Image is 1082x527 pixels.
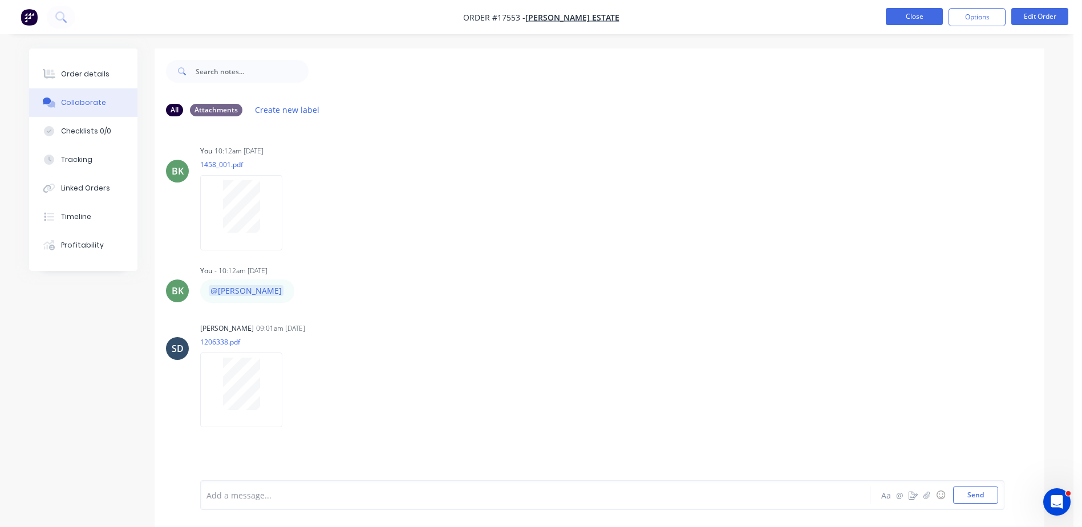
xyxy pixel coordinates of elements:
[200,337,294,347] p: 1206338.pdf
[200,146,212,156] div: You
[953,487,998,504] button: Send
[172,284,184,298] div: BK
[29,88,137,117] button: Collaborate
[172,164,184,178] div: BK
[525,12,619,23] a: [PERSON_NAME] Estate
[200,323,254,334] div: [PERSON_NAME]
[61,212,91,222] div: Timeline
[1011,8,1068,25] button: Edit Order
[214,146,264,156] div: 10:12am [DATE]
[209,285,283,296] span: @[PERSON_NAME]
[463,12,525,23] span: Order #17553 -
[29,174,137,202] button: Linked Orders
[172,342,184,355] div: SD
[61,155,92,165] div: Tracking
[200,160,294,169] p: 1458_001.pdf
[879,488,893,502] button: Aa
[29,60,137,88] button: Order details
[29,231,137,260] button: Profitability
[190,104,242,116] div: Attachments
[29,117,137,145] button: Checklists 0/0
[61,98,106,108] div: Collaborate
[21,9,38,26] img: Factory
[886,8,943,25] button: Close
[61,183,110,193] div: Linked Orders
[29,145,137,174] button: Tracking
[214,266,268,276] div: - 10:12am [DATE]
[893,488,906,502] button: @
[61,69,110,79] div: Order details
[61,240,104,250] div: Profitability
[200,266,212,276] div: You
[1043,488,1071,516] iframe: Intercom live chat
[934,488,947,502] button: ☺
[196,60,309,83] input: Search notes...
[949,8,1006,26] button: Options
[29,202,137,231] button: Timeline
[256,323,305,334] div: 09:01am [DATE]
[166,104,183,116] div: All
[249,102,326,117] button: Create new label
[61,126,111,136] div: Checklists 0/0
